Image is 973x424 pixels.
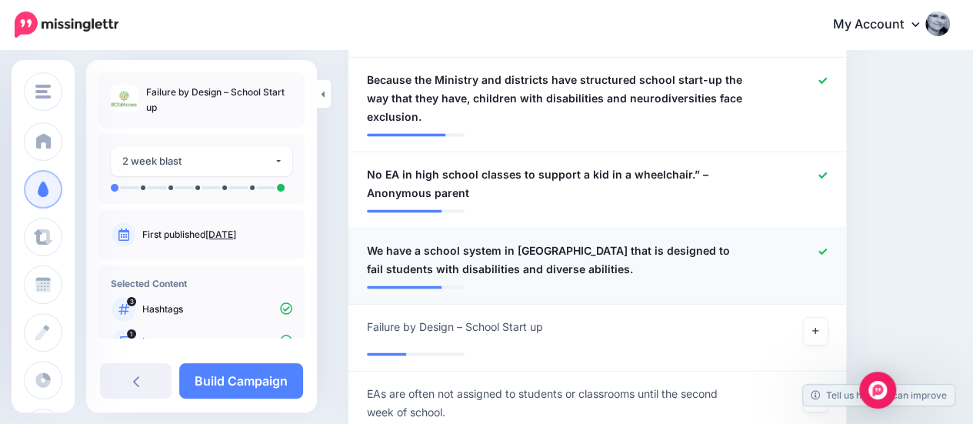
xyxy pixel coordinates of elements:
[367,317,543,336] span: Failure by Design – School Start up
[35,85,51,98] img: menu.png
[859,372,896,409] div: Open Intercom Messenger
[367,384,747,421] span: EAs are often not assigned to students or classrooms until the second week of school.
[367,241,747,278] span: We have a school system in [GEOGRAPHIC_DATA] that is designed to fail students with disabilities ...
[818,6,950,44] a: My Account
[367,70,747,125] span: Because the Ministry and districts have structured school start-up the way that they have, childr...
[142,228,292,242] p: First published
[146,85,292,115] p: Failure by Design – School Start up
[111,146,292,176] button: 2 week blast
[127,329,136,339] span: 1
[142,302,292,316] p: Hashtags
[127,297,136,306] span: 3
[205,229,236,240] a: [DATE]
[111,85,138,112] img: c24e30c851abee49b9d18ed91a6cf1df_thumb.jpg
[111,278,292,289] h4: Selected Content
[367,165,747,202] span: No EA in high school classes to support a kid in a wheelchair.” – Anonymous parent
[122,152,274,170] div: 2 week blast
[15,12,118,38] img: Missinglettr
[803,385,955,406] a: Tell us how we can improve
[142,335,292,349] p: Images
